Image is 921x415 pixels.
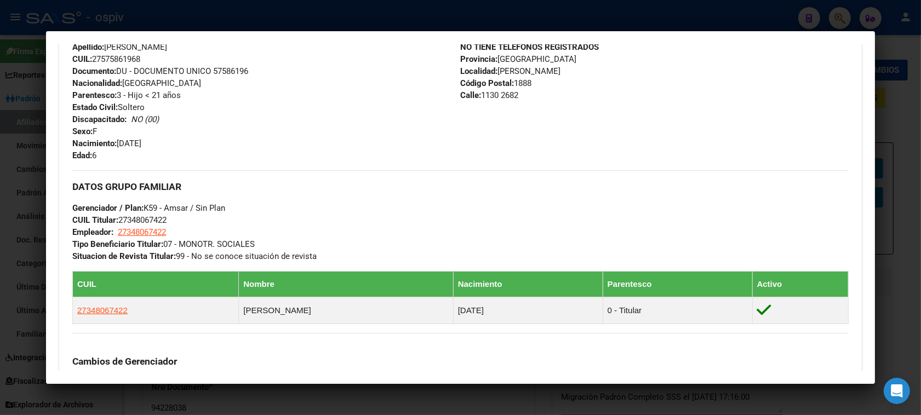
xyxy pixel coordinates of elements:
[72,66,116,76] strong: Documento:
[72,151,92,160] strong: Edad:
[72,203,225,213] span: K59 - Amsar / Sin Plan
[603,297,752,324] td: 0 - Titular
[460,42,599,52] strong: NO TIENE TELEFONOS REGISTRADOS
[460,54,497,64] strong: Provincia:
[72,355,849,367] h3: Cambios de Gerenciador
[752,272,848,297] th: Activo
[72,215,167,225] span: 27348067422
[72,251,317,261] span: 99 - No se conoce situación de revista
[72,114,127,124] strong: Discapacitado:
[72,54,140,64] span: 27575861968
[77,306,128,315] span: 27348067422
[131,114,159,124] i: NO (00)
[460,90,481,100] strong: Calle:
[72,203,144,213] strong: Gerenciador / Plan:
[72,239,255,249] span: 07 - MONOTR. SOCIALES
[72,54,92,64] strong: CUIL:
[603,272,752,297] th: Parentesco
[72,126,97,136] span: F
[460,66,497,76] strong: Localidad:
[239,272,453,297] th: Nombre
[460,66,560,76] span: [PERSON_NAME]
[884,378,910,404] div: Open Intercom Messenger
[72,227,113,237] strong: Empleador:
[460,78,514,88] strong: Código Postal:
[72,42,104,52] strong: Apellido:
[72,66,248,76] span: DU - DOCUMENTO UNICO 57586196
[118,227,166,237] span: 27348067422
[72,90,181,100] span: 3 - Hijo < 21 años
[72,181,849,193] h3: DATOS GRUPO FAMILIAR
[72,78,201,88] span: [GEOGRAPHIC_DATA]
[72,139,141,148] span: [DATE]
[72,139,117,148] strong: Nacimiento:
[72,215,118,225] strong: CUIL Titular:
[72,90,117,100] strong: Parentesco:
[72,251,176,261] strong: Situacion de Revista Titular:
[72,102,118,112] strong: Estado Civil:
[460,90,518,100] span: 1130 2682
[453,297,603,324] td: [DATE]
[72,126,93,136] strong: Sexo:
[460,78,531,88] span: 1888
[72,78,122,88] strong: Nacionalidad:
[72,102,145,112] span: Soltero
[72,42,167,52] span: [PERSON_NAME]
[453,272,603,297] th: Nacimiento
[72,239,163,249] strong: Tipo Beneficiario Titular:
[239,297,453,324] td: [PERSON_NAME]
[72,151,96,160] span: 6
[73,272,239,297] th: CUIL
[460,54,576,64] span: [GEOGRAPHIC_DATA]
